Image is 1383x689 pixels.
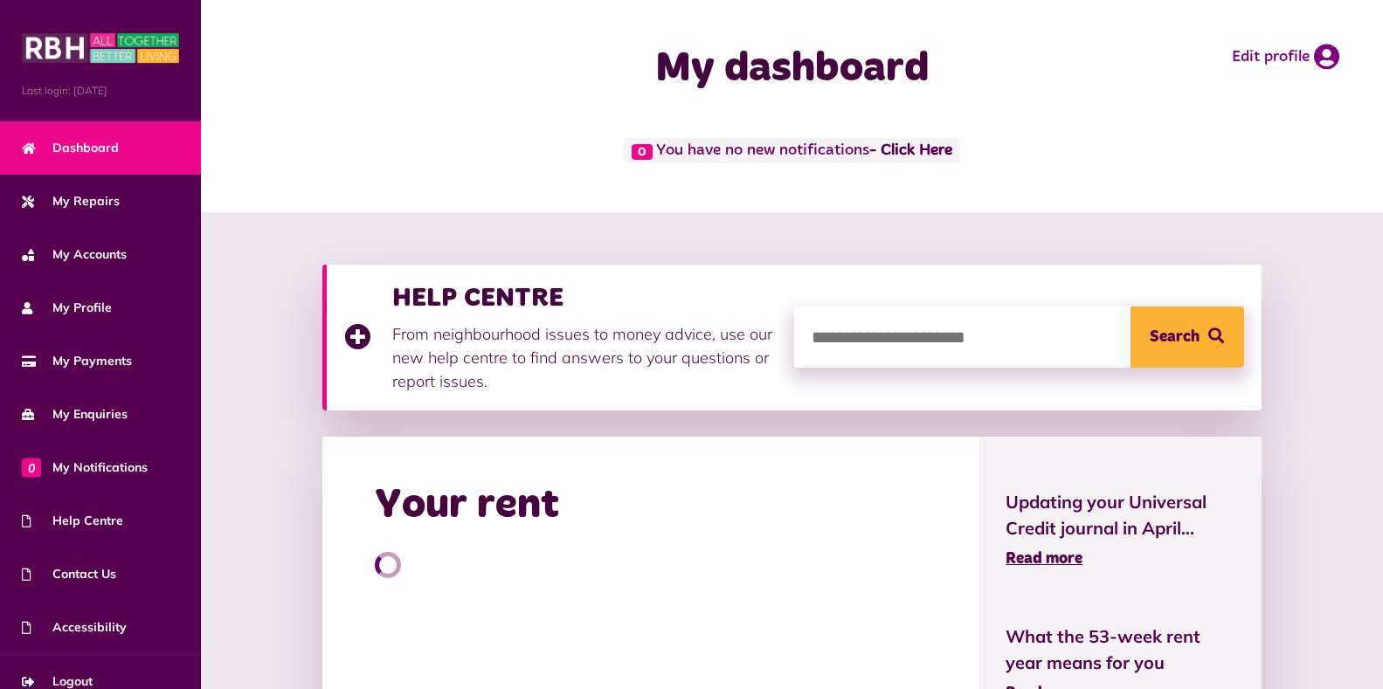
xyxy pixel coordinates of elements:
span: What the 53-week rent year means for you [1006,624,1234,676]
span: My Accounts [22,245,127,264]
span: 0 [632,144,653,160]
h2: Your rent [375,480,559,531]
span: Dashboard [22,139,119,157]
a: Edit profile [1232,44,1339,70]
span: Accessibility [22,618,127,637]
a: - Click Here [869,143,952,159]
img: MyRBH [22,31,179,65]
span: Updating your Universal Credit journal in April... [1006,489,1234,541]
span: My Repairs [22,192,120,210]
span: My Notifications [22,458,148,477]
span: Last login: [DATE] [22,83,179,99]
span: My Profile [22,299,112,317]
button: Search [1131,307,1244,368]
a: Updating your Universal Credit journal in April... Read more [1006,489,1234,571]
span: You have no new notifications [624,138,960,163]
span: Contact Us [22,565,116,583]
span: My Payments [22,352,132,370]
span: 0 [22,458,41,477]
p: From neighbourhood issues to money advice, use our new help centre to find answers to your questi... [392,322,777,393]
span: My Enquiries [22,405,128,424]
span: Help Centre [22,512,123,530]
h3: HELP CENTRE [392,282,777,313]
span: Search [1150,307,1200,368]
span: Read more [1006,551,1082,567]
h1: My dashboard [514,44,1070,94]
